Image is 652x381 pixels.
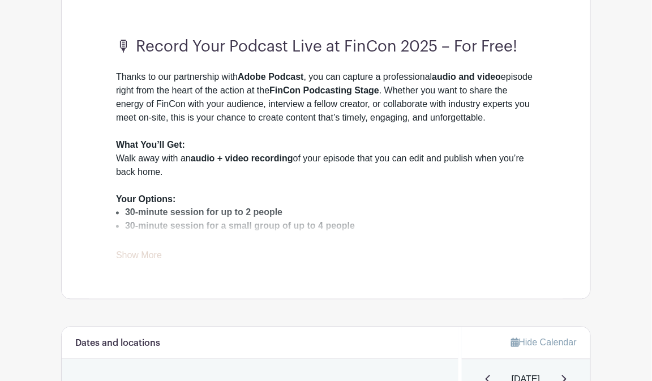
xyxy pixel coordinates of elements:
strong: 30-minute session for up to 2 people [125,208,282,217]
h3: 🎙 Record Your Podcast Live at FinCon 2025 – For Free! [116,37,536,56]
strong: What You’ll Get: [116,140,185,149]
a: Hide Calendar [511,338,577,348]
div: Thanks to our partnership with , you can capture a professional episode right from the heart of t... [116,70,536,138]
strong: Adobe Podcast [238,72,303,82]
div: Walk away with an of your episode that you can edit and publish when you’re back home. [116,138,536,192]
strong: FinCon Podcasting Stage [269,85,379,95]
a: Show More [116,251,162,265]
h6: Dates and locations [75,339,160,349]
strong: 30-minute session for a small group of up to 4 people [125,221,355,231]
strong: audio + video recording [191,153,293,163]
strong: Your Options: [116,194,175,204]
strong: audio and video [432,72,501,82]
